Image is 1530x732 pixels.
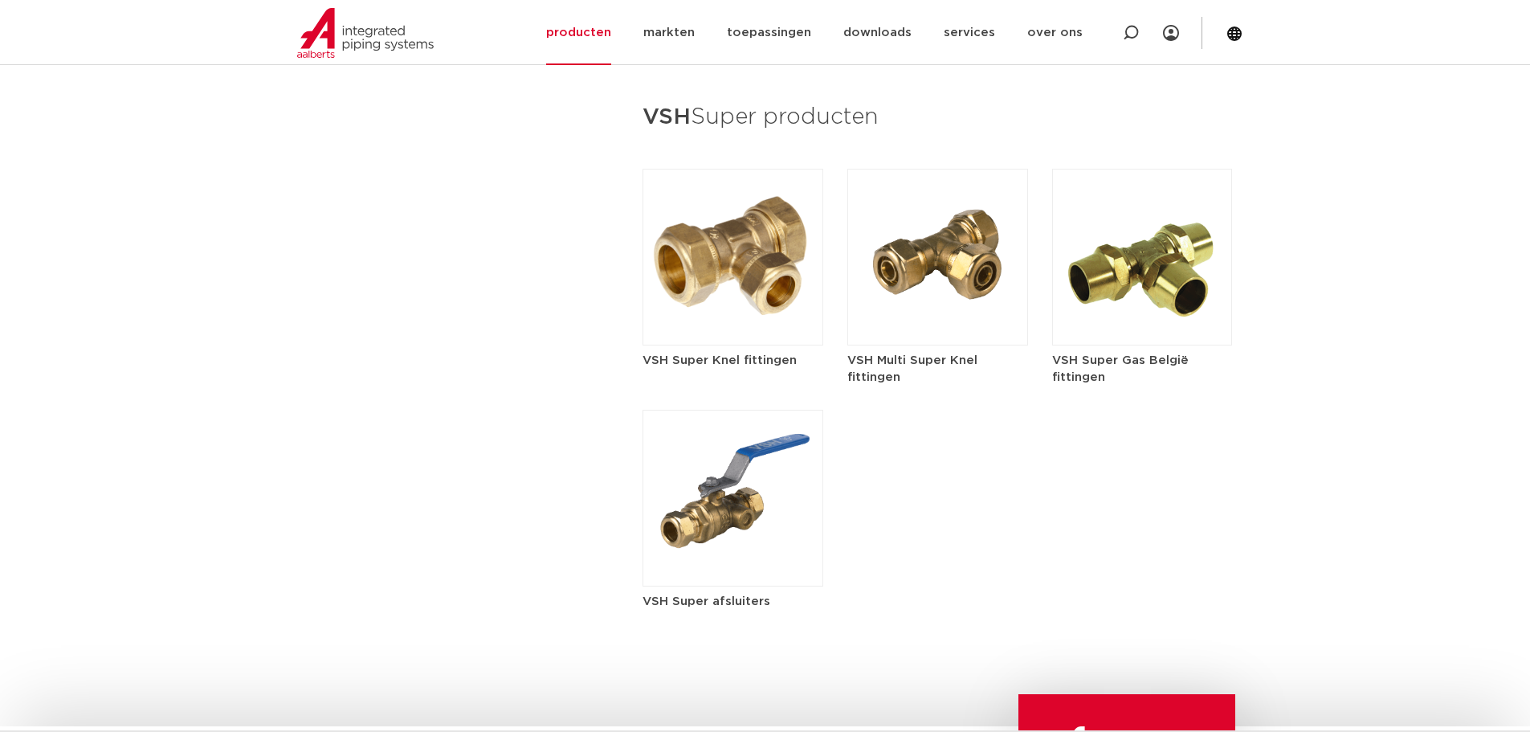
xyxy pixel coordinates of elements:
h3: Super producten [643,99,1233,137]
a: VSH Super Knel fittingen [643,251,823,369]
h5: VSH Super Gas België fittingen [1052,352,1233,386]
a: VSH Super afsluiters [643,492,823,610]
h5: VSH Super Knel fittingen [643,352,823,369]
h5: VSH Super afsluiters [643,593,823,610]
a: VSH Super Gas België fittingen [1052,251,1233,386]
a: VSH Multi Super Knel fittingen [847,251,1028,386]
h5: VSH Multi Super Knel fittingen [847,352,1028,386]
strong: VSH [643,106,691,129]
